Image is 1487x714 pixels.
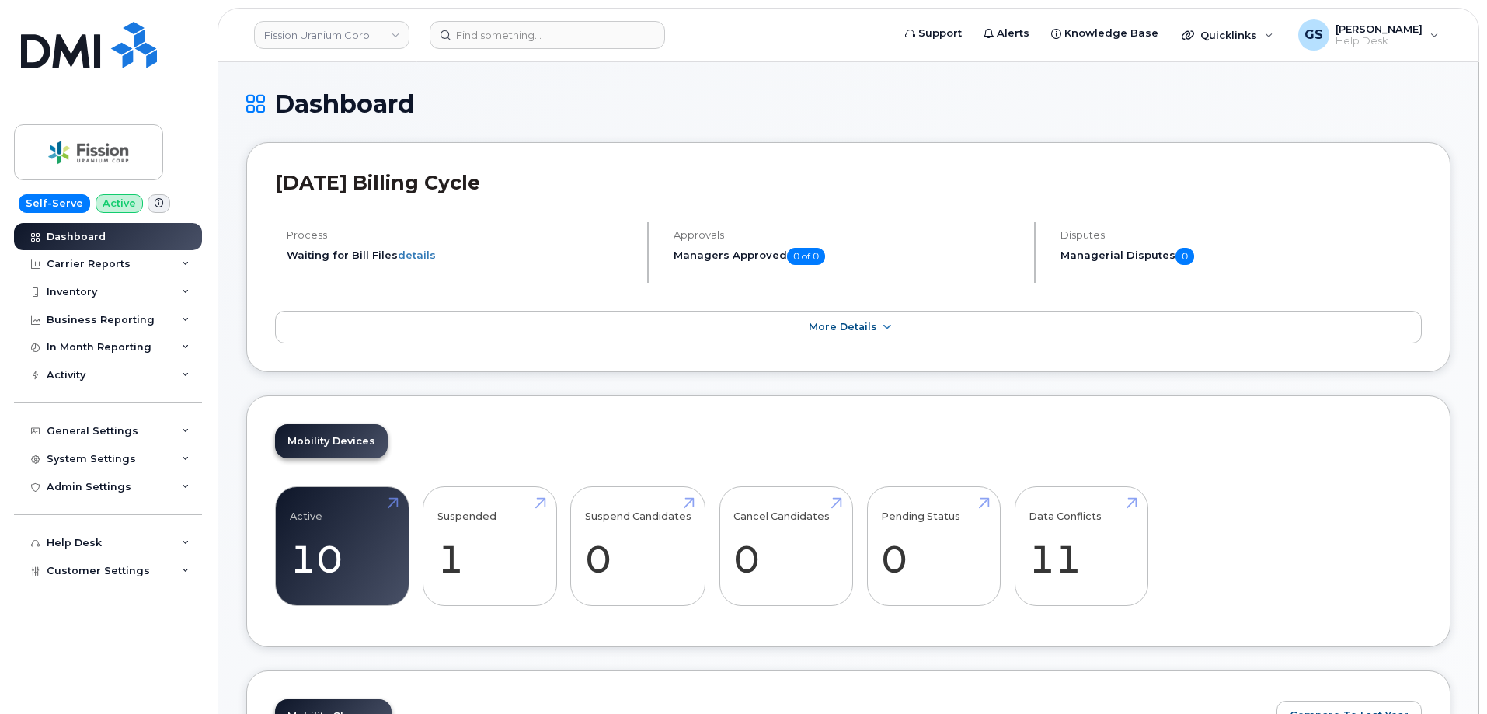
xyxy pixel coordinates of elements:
[398,249,436,261] a: details
[275,424,388,458] a: Mobility Devices
[290,495,395,597] a: Active 10
[787,248,825,265] span: 0 of 0
[1060,229,1422,241] h4: Disputes
[809,321,877,333] span: More Details
[1175,248,1194,265] span: 0
[1029,495,1134,597] a: Data Conflicts 11
[733,495,838,597] a: Cancel Candidates 0
[275,171,1422,194] h2: [DATE] Billing Cycle
[287,248,634,263] li: Waiting for Bill Files
[437,495,542,597] a: Suspended 1
[674,229,1021,241] h4: Approvals
[585,495,691,597] a: Suspend Candidates 0
[881,495,986,597] a: Pending Status 0
[1060,248,1422,265] h5: Managerial Disputes
[287,229,634,241] h4: Process
[246,90,1450,117] h1: Dashboard
[674,248,1021,265] h5: Managers Approved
